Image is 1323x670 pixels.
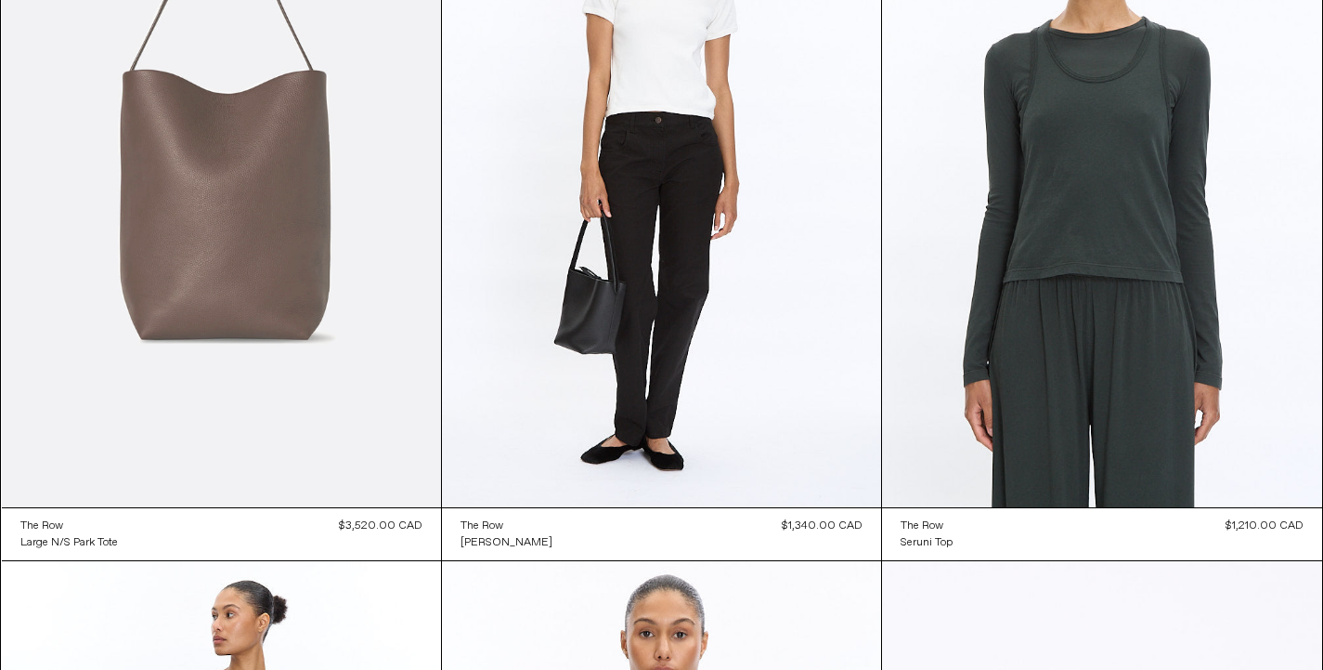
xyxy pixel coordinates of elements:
[20,518,118,534] a: The Row
[460,535,552,551] div: [PERSON_NAME]
[901,519,943,534] div: The Row
[20,534,118,551] a: Large N/S Park Tote
[20,519,63,534] div: The Row
[20,535,118,551] div: Large N/S Park Tote
[901,535,953,551] div: Seruni Top
[901,534,953,551] a: Seruni Top
[1226,518,1304,534] div: $1,210.00 CAD
[901,518,953,534] a: The Row
[782,518,863,534] div: $1,340.00 CAD
[460,534,552,551] a: [PERSON_NAME]
[339,518,422,534] div: $3,520.00 CAD
[460,518,552,534] a: The Row
[460,519,503,534] div: The Row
